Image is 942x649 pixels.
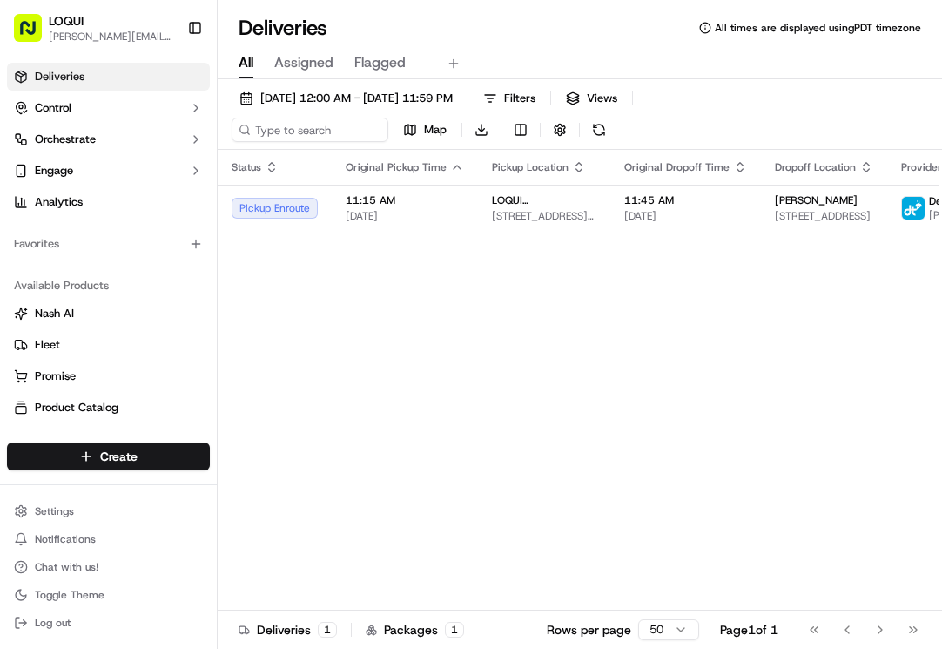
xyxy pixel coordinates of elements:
span: Provider [901,160,942,174]
span: Map [424,122,447,138]
a: Promise [14,368,203,384]
a: Analytics [7,188,210,216]
button: [PERSON_NAME][EMAIL_ADDRESS][DOMAIN_NAME] [49,30,173,44]
span: 11:45 AM [624,193,747,207]
a: Fleet [14,337,203,353]
span: Create [100,448,138,465]
span: Dropoff Location [775,160,856,174]
div: Favorites [7,230,210,258]
span: Original Dropoff Time [624,160,730,174]
button: Map [395,118,454,142]
a: Nash AI [14,306,203,321]
button: Product Catalog [7,394,210,422]
p: Rows per page [547,621,631,639]
span: Pickup Location [492,160,569,174]
a: Deliveries [7,63,210,91]
span: Engage [35,163,73,179]
div: Page 1 of 1 [720,621,778,639]
span: [STREET_ADDRESS][US_STATE] [492,209,596,223]
div: Deliveries [239,621,337,639]
span: Chat with us! [35,560,98,574]
span: Log out [35,616,71,630]
span: Control [35,100,71,116]
button: Notifications [7,527,210,551]
span: Assigned [274,52,333,73]
span: Deliveries [35,69,84,85]
span: Toggle Theme [35,588,104,602]
span: Fleet [35,337,60,353]
span: Status [232,160,261,174]
a: Product Catalog [14,400,203,416]
span: All [239,52,253,73]
span: [DATE] [624,209,747,223]
button: Control [7,94,210,122]
span: Filters [504,91,535,106]
div: 1 [318,622,337,638]
button: Refresh [587,118,611,142]
span: [DATE] 12:00 AM - [DATE] 11:59 PM [260,91,453,106]
span: Flagged [354,52,406,73]
button: Settings [7,499,210,524]
div: Available Products [7,272,210,300]
span: All times are displayed using PDT timezone [715,21,921,35]
span: [PERSON_NAME] [775,193,858,207]
div: 1 [445,622,464,638]
button: Fleet [7,331,210,359]
button: Promise [7,362,210,390]
span: Views [587,91,617,106]
span: Analytics [35,194,83,210]
span: LOQUI [GEOGRAPHIC_DATA] ; 2025 [492,193,596,207]
button: Chat with us! [7,555,210,579]
span: Promise [35,368,76,384]
span: Product Catalog [35,400,118,416]
input: Type to search [232,118,388,142]
button: Views [558,86,625,111]
button: Create [7,443,210,470]
span: Settings [35,504,74,518]
button: Orchestrate [7,125,210,153]
button: Engage [7,157,210,185]
span: Original Pickup Time [346,160,447,174]
button: LOQUI [49,12,84,30]
img: profile_deliverthat_partner.png [902,197,925,220]
span: Nash AI [35,306,74,321]
span: 11:15 AM [346,193,464,207]
button: Log out [7,611,210,635]
span: Notifications [35,532,96,546]
h1: Deliveries [239,14,327,42]
button: LOQUI[PERSON_NAME][EMAIL_ADDRESS][DOMAIN_NAME] [7,7,180,49]
button: [DATE] 12:00 AM - [DATE] 11:59 PM [232,86,461,111]
div: Packages [366,621,464,639]
button: Filters [475,86,543,111]
span: [STREET_ADDRESS] [775,209,873,223]
span: [DATE] [346,209,464,223]
span: Orchestrate [35,132,96,147]
button: Toggle Theme [7,583,210,607]
button: Nash AI [7,300,210,328]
